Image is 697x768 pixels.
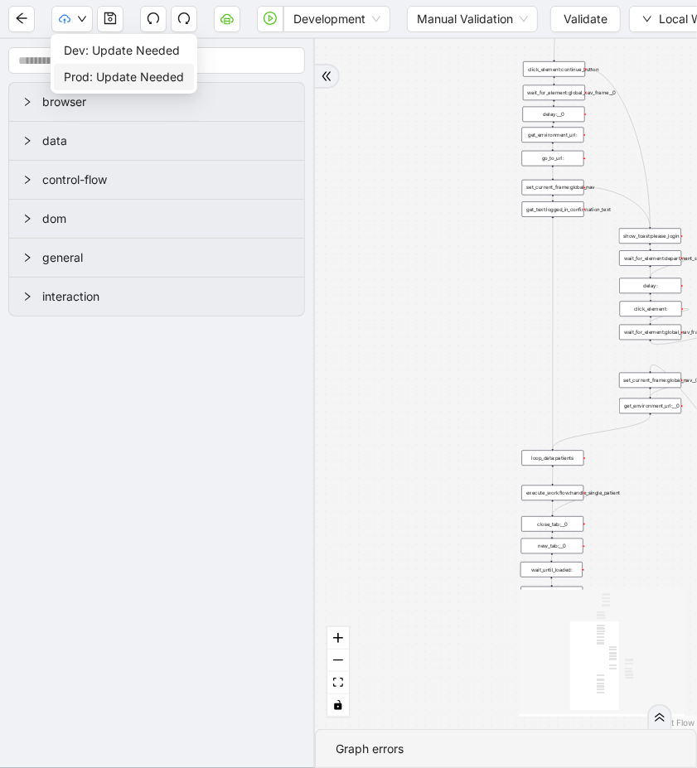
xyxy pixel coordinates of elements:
span: right [22,136,32,146]
button: save [97,6,123,32]
div: wait_for_element:department_select_page [619,250,681,265]
span: data [42,132,291,150]
button: fit view [327,672,349,694]
span: Dev: Update Needed [64,41,184,60]
div: delay:__0 [523,107,585,123]
button: cloud-uploaddown [51,6,93,32]
g: Edge from wait_until_loaded:athena to click_element:continue_button [554,18,556,60]
span: dom [42,210,291,228]
span: control-flow [42,171,291,189]
span: right [22,292,32,302]
div: interaction [9,278,304,316]
span: right [22,214,32,224]
div: new_tab:__0 [521,539,583,554]
div: show_toast:please_login [619,229,681,244]
span: arrow-left [15,12,28,25]
button: arrow-left [8,6,35,32]
span: right [22,97,32,107]
div: execute_workflow:handle_single_patient [521,485,583,501]
button: zoom out [327,650,349,672]
span: down [642,14,652,24]
g: Edge from click_element: to wait_for_element:global_nav_frame [651,309,690,323]
span: Development [293,7,380,31]
div: set_current_frame:global_nav [522,180,584,196]
div: general [9,239,304,277]
button: undo [140,6,167,32]
span: down [77,14,87,24]
div: click_element:continue_button [523,61,585,77]
button: redo [171,6,197,32]
div: delay: [619,278,681,294]
span: Prod: Update Needed [64,68,184,86]
div: loop_iterator:patientsplus-circle [520,587,583,602]
div: click_element: [620,302,682,317]
div: control-flow [9,161,304,199]
span: cloud-server [220,12,234,25]
span: right [22,253,32,263]
g: Edge from get_environment_url:__0 to loop_data:patients [553,415,651,449]
div: loop_iterator:patients [520,587,583,602]
div: get_text:logged_in_confirmation_text [522,201,584,216]
div: wait_for_element:global_nav_frame__0 [523,85,585,101]
div: loop_data:patients [522,451,584,466]
a: React Flow attribution [651,717,695,727]
span: right [22,175,32,185]
span: interaction [42,287,291,306]
span: save [104,12,117,25]
div: go_to_url: [522,151,584,167]
div: data [9,122,304,160]
span: cloud-upload [59,13,70,25]
div: get_environment_url: [522,128,584,143]
span: double-right [321,70,332,82]
div: get_environment_url:__0 [619,398,681,414]
span: Validate [564,10,607,28]
g: Edge from set_current_frame:global_nav__0 to get_environment_url:__0 [651,380,689,397]
span: redo [177,12,191,25]
g: Edge from new_tab:__0 to wait_until_loaded: [552,555,553,560]
div: set_current_frame:global_nav__0 [619,373,681,389]
span: general [42,249,291,267]
div: Graph errors [336,740,676,758]
button: play-circle [257,6,283,32]
button: zoom in [327,627,349,650]
span: undo [147,12,160,25]
span: play-circle [264,12,277,25]
span: double-right [654,712,666,723]
div: wait_until_loaded: [520,562,583,577]
span: browser [42,93,291,111]
button: Validate [550,6,621,32]
span: Manual Validation [417,7,528,31]
div: close_tab:__0 [521,516,583,532]
g: Edge from close_tab:__0 to new_tab:__0 [552,533,553,536]
div: wait_for_element:global_nav_frame [619,325,681,341]
button: cloud-server [214,6,240,32]
div: browser [9,83,304,121]
button: toggle interactivity [327,694,349,717]
div: dom [9,200,304,238]
g: Edge from execute_workflow:handle_single_patient to close_tab:__0 [553,493,591,514]
g: Edge from wait_for_element:department_select_page to delay: [651,258,689,276]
